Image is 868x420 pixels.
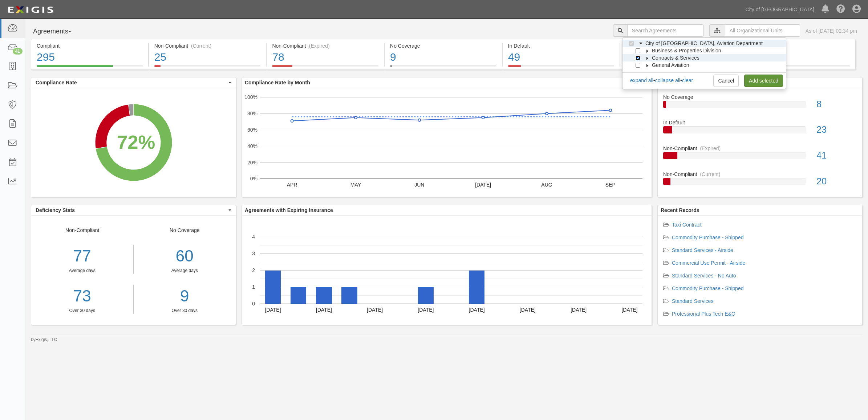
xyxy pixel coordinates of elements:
[811,98,862,111] div: 8
[672,311,735,317] a: Professional Plus Tech E&O
[541,182,552,188] text: AUG
[31,77,236,88] button: Compliance Rate
[725,24,800,37] input: All Organizational Units
[31,227,134,314] div: Non-Compliant
[508,42,615,49] div: In Default
[139,308,231,314] div: Over 30 days
[272,42,378,49] div: Non-Compliant (Expired)
[252,284,255,290] text: 1
[655,77,680,83] a: collapse all
[252,234,255,240] text: 4
[811,149,862,162] div: 41
[139,245,231,268] div: 60
[738,65,856,71] a: Pending Review21
[658,145,862,152] div: Non-Compliant
[350,182,361,188] text: MAY
[265,307,281,313] text: [DATE]
[630,77,693,84] div: • •
[37,49,143,65] div: 295
[806,27,857,35] div: As of [DATE] 02:34 pm
[31,245,133,268] div: 77
[652,55,699,61] span: Contracts & Services
[652,62,689,68] span: General Aviation
[154,42,261,49] div: Non-Compliant (Current)
[117,128,155,156] div: 72%
[682,77,693,83] a: clear
[36,337,57,342] a: Exigis, LLC
[672,247,733,253] a: Standard Services - Airside
[31,337,57,343] small: by
[672,285,744,291] a: Commodity Purchase - Shipped
[242,88,652,197] svg: A chart.
[414,182,424,188] text: JUN
[245,207,333,213] b: Agreements with Expiring Insurance
[508,49,615,65] div: 49
[658,93,862,101] div: No Coverage
[36,207,227,214] span: Deficiency Stats
[31,88,236,197] svg: A chart.
[37,42,143,49] div: Compliant
[139,285,231,308] a: 9
[154,49,261,65] div: 25
[139,268,231,274] div: Average days
[744,42,850,49] div: Pending Review
[475,182,491,188] text: [DATE]
[247,159,257,165] text: 20%
[661,207,699,213] b: Recent Records
[645,40,763,46] span: City of [GEOGRAPHIC_DATA], Aviation Department
[316,307,332,313] text: [DATE]
[31,24,85,39] button: Agreements
[744,49,850,65] div: 21
[713,75,739,87] a: Cancel
[811,123,862,136] div: 23
[658,171,862,178] div: Non-Compliant
[149,65,266,71] a: Non-Compliant(Current)25
[503,65,620,71] a: In Default49
[31,205,236,215] button: Deficiency Stats
[700,145,721,152] div: (Expired)
[672,273,736,279] a: Standard Services - No Auto
[630,77,653,83] a: expand all
[250,176,257,181] text: 0%
[245,80,310,85] b: Compliance Rate by Month
[663,119,857,145] a: In Default23
[191,42,211,49] div: (Current)
[242,216,652,325] svg: A chart.
[134,227,236,314] div: No Coverage
[621,307,637,313] text: [DATE]
[244,94,257,100] text: 100%
[663,93,857,119] a: No Coverage8
[836,5,845,14] i: Help Center - Complianz
[627,24,704,37] input: Search Agreements
[652,48,721,53] span: Business & Properties Division
[672,235,744,240] a: Commodity Purchase - Shipped
[672,260,745,266] a: Commercial Use Permit - Airside
[390,42,496,49] div: No Coverage
[811,175,862,188] div: 20
[742,2,818,17] a: City of [GEOGRAPHIC_DATA]
[663,171,857,191] a: Non-Compliant(Current)20
[367,307,383,313] text: [DATE]
[252,301,255,307] text: 0
[605,182,616,188] text: SEP
[267,65,384,71] a: Non-Compliant(Expired)78
[31,65,148,71] a: Compliant295
[31,268,133,274] div: Average days
[309,42,330,49] div: (Expired)
[571,307,587,313] text: [DATE]
[5,3,56,16] img: logo-5460c22ac91f19d4615b14bd174203de0afe785f0fc80cf4dbbc73dc1793850b.png
[252,251,255,256] text: 3
[744,75,783,87] a: Add selected
[36,79,227,86] span: Compliance Rate
[658,119,862,126] div: In Default
[418,307,434,313] text: [DATE]
[31,285,133,308] a: 73
[272,49,378,65] div: 78
[287,182,297,188] text: APR
[247,143,257,149] text: 40%
[13,48,23,55] div: 41
[700,171,720,178] div: (Current)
